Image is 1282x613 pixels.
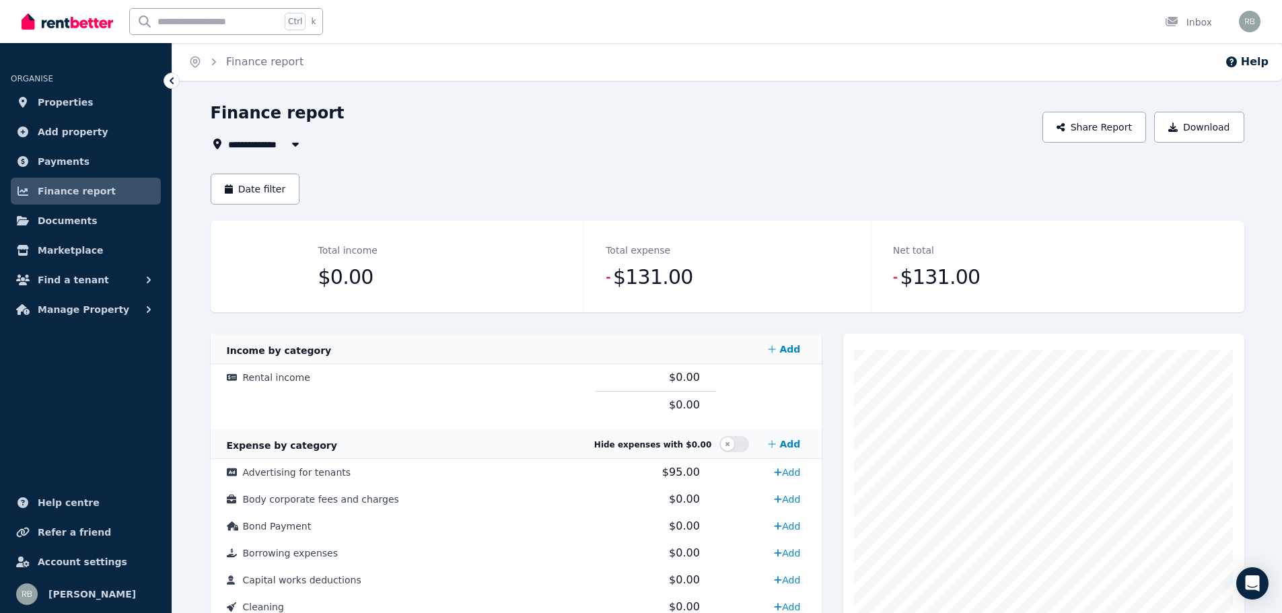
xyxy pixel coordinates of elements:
[762,431,806,458] a: Add
[11,207,161,234] a: Documents
[318,242,378,258] dt: Total income
[662,466,700,478] span: $95.00
[769,542,806,564] a: Add
[226,55,304,68] a: Finance report
[11,548,161,575] a: Account settings
[669,600,700,613] span: $0.00
[243,521,312,532] span: Bond Payment
[769,569,806,591] a: Add
[227,345,332,356] span: Income by category
[613,264,693,291] span: $131.00
[669,493,700,505] span: $0.00
[1225,54,1269,70] button: Help
[11,118,161,145] a: Add property
[669,398,700,411] span: $0.00
[38,301,129,318] span: Manage Property
[769,515,806,537] a: Add
[172,43,320,81] nav: Breadcrumb
[38,495,100,511] span: Help centre
[22,11,113,32] img: RentBetter
[1154,112,1244,143] button: Download
[318,264,373,291] span: $0.00
[762,336,806,363] a: Add
[900,264,981,291] span: $131.00
[38,213,98,229] span: Documents
[11,237,161,264] a: Marketplace
[38,272,109,288] span: Find a tenant
[285,13,306,30] span: Ctrl
[243,494,399,505] span: Body corporate fees and charges
[1236,567,1269,600] div: Open Intercom Messenger
[11,296,161,323] button: Manage Property
[16,583,38,605] img: Rick Baek
[893,268,898,287] span: -
[243,372,310,383] span: Rental income
[11,89,161,116] a: Properties
[38,183,116,199] span: Finance report
[606,242,670,258] dt: Total expense
[11,178,161,205] a: Finance report
[11,74,53,83] span: ORGANISE
[11,266,161,293] button: Find a tenant
[1165,15,1212,29] div: Inbox
[11,148,161,175] a: Payments
[1042,112,1146,143] button: Share Report
[669,546,700,559] span: $0.00
[38,153,90,170] span: Payments
[311,16,316,27] span: k
[243,467,351,478] span: Advertising for tenants
[606,268,610,287] span: -
[1239,11,1260,32] img: Rick Baek
[38,242,103,258] span: Marketplace
[11,489,161,516] a: Help centre
[211,174,300,205] button: Date filter
[48,586,136,602] span: [PERSON_NAME]
[769,489,806,510] a: Add
[669,371,700,384] span: $0.00
[11,519,161,546] a: Refer a friend
[227,440,337,451] span: Expense by category
[211,102,345,124] h1: Finance report
[38,524,111,540] span: Refer a friend
[669,519,700,532] span: $0.00
[38,94,94,110] span: Properties
[38,124,108,140] span: Add property
[669,573,700,586] span: $0.00
[594,440,711,449] span: Hide expenses with $0.00
[243,602,284,612] span: Cleaning
[769,462,806,483] a: Add
[38,554,127,570] span: Account settings
[243,548,338,558] span: Borrowing expenses
[243,575,361,585] span: Capital works deductions
[893,242,934,258] dt: Net total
